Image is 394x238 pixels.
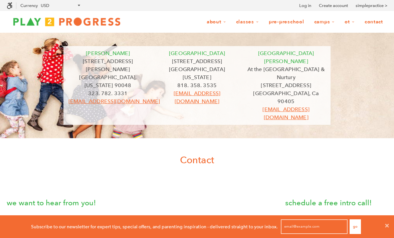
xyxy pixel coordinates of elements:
[68,98,160,104] a: [EMAIL_ADDRESS][DOMAIN_NAME]
[7,15,127,28] img: Play2Progress logo
[68,73,148,89] p: [GEOGRAPHIC_DATA], [US_STATE] 90048
[262,106,309,121] a: [EMAIL_ADDRESS][DOMAIN_NAME]
[158,81,237,89] p: 818. 358. 3535
[350,219,361,234] button: Go
[360,16,387,28] a: Contact
[68,89,148,97] p: 323. 782. 3331
[86,50,130,56] font: [PERSON_NAME]
[269,197,387,209] p: schedule a free intro call!
[158,65,237,81] p: [GEOGRAPHIC_DATA][US_STATE]
[232,16,263,28] a: Classes
[319,2,348,9] a: Create account
[340,16,359,28] a: OT
[202,16,230,28] a: About
[310,16,339,28] a: Camps
[246,81,326,89] p: [STREET_ADDRESS]
[158,57,237,65] p: [STREET_ADDRESS]
[356,2,387,9] a: simplepractice >
[20,3,38,8] label: Currency
[281,219,348,234] input: email@example.com
[264,16,309,28] a: Pre-Preschool
[258,50,314,64] font: [GEOGRAPHIC_DATA][PERSON_NAME]
[68,57,148,73] p: [STREET_ADDRESS][PERSON_NAME]
[299,2,311,9] a: Log in
[174,90,220,104] a: [EMAIL_ADDRESS][DOMAIN_NAME]
[246,65,326,81] p: At the [GEOGRAPHIC_DATA] & Nurtury
[246,89,326,105] p: [GEOGRAPHIC_DATA], Ca 90405
[169,50,225,56] span: [GEOGRAPHIC_DATA]
[7,197,256,209] p: we want to hear from you!
[31,223,278,230] p: Subscribe to our newsletter for expert tips, special offers, and parenting inspiration - delivere...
